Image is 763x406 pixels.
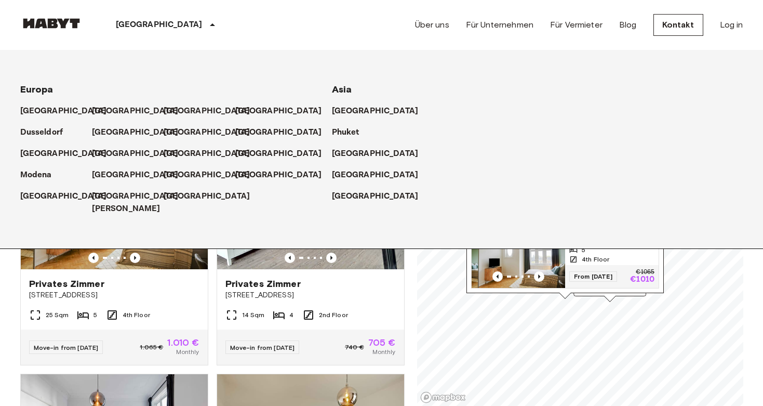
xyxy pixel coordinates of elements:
[167,338,199,347] span: 1.010 €
[46,310,69,320] span: 25 Sqm
[164,148,261,160] a: [GEOGRAPHIC_DATA]
[92,148,179,160] p: [GEOGRAPHIC_DATA]
[472,226,565,288] img: Marketing picture of unit DE-03-001-002-01HF
[29,290,199,300] span: [STREET_ADDRESS]
[235,105,322,117] p: [GEOGRAPHIC_DATA]
[92,105,189,117] a: [GEOGRAPHIC_DATA]
[20,144,208,365] a: Marketing picture of unit DE-03-001-002-01HFPrevious imagePrevious imagePrivates Zimmer[STREET_AD...
[415,19,449,31] a: Über uns
[123,310,150,320] span: 4th Floor
[140,343,163,352] span: 1.065 €
[420,391,466,403] a: Mapbox logo
[116,19,203,31] p: [GEOGRAPHIC_DATA]
[332,148,429,160] a: [GEOGRAPHIC_DATA]
[235,126,332,139] a: [GEOGRAPHIC_DATA]
[130,253,140,263] button: Previous image
[20,105,107,117] p: [GEOGRAPHIC_DATA]
[164,126,261,139] a: [GEOGRAPHIC_DATA]
[225,278,301,290] span: Privates Zimmer
[345,343,364,352] span: 740 €
[630,276,654,284] p: €1010
[225,290,396,300] span: [STREET_ADDRESS]
[235,169,322,181] p: [GEOGRAPHIC_DATA]
[636,269,654,276] p: €1065
[20,148,117,160] a: [GEOGRAPHIC_DATA]
[29,278,104,290] span: Privates Zimmer
[235,126,322,139] p: [GEOGRAPHIC_DATA]
[332,169,419,181] p: [GEOGRAPHIC_DATA]
[92,169,189,181] a: [GEOGRAPHIC_DATA]
[34,344,99,351] span: Move-in from [DATE]
[332,190,429,203] a: [GEOGRAPHIC_DATA]
[619,19,637,31] a: Blog
[92,190,189,215] a: [GEOGRAPHIC_DATA][PERSON_NAME]
[217,144,405,365] a: Marketing picture of unit DE-03-015-02MPrevious imagePrevious imagePrivates Zimmer[STREET_ADDRESS...
[164,190,250,203] p: [GEOGRAPHIC_DATA]
[164,126,250,139] p: [GEOGRAPHIC_DATA]
[569,271,617,282] span: From [DATE]
[164,148,250,160] p: [GEOGRAPHIC_DATA]
[235,148,322,160] p: [GEOGRAPHIC_DATA]
[20,18,83,29] img: Habyt
[534,271,544,282] button: Previous image
[88,253,99,263] button: Previous image
[164,105,261,117] a: [GEOGRAPHIC_DATA]
[332,105,429,117] a: [GEOGRAPHIC_DATA]
[368,338,396,347] span: 705 €
[582,255,609,264] span: 4th Floor
[332,126,359,139] p: Phuket
[550,19,603,31] a: Für Vermieter
[285,253,295,263] button: Previous image
[653,14,703,36] a: Kontakt
[20,190,107,203] p: [GEOGRAPHIC_DATA]
[326,253,337,263] button: Previous image
[20,105,117,117] a: [GEOGRAPHIC_DATA]
[176,347,199,357] span: Monthly
[332,148,419,160] p: [GEOGRAPHIC_DATA]
[372,347,395,357] span: Monthly
[164,105,250,117] p: [GEOGRAPHIC_DATA]
[93,310,97,320] span: 5
[92,126,189,139] a: [GEOGRAPHIC_DATA]
[582,245,585,255] span: 5
[20,169,52,181] p: Modena
[92,105,179,117] p: [GEOGRAPHIC_DATA]
[92,190,179,215] p: [GEOGRAPHIC_DATA][PERSON_NAME]
[20,148,107,160] p: [GEOGRAPHIC_DATA]
[289,310,293,320] span: 4
[235,169,332,181] a: [GEOGRAPHIC_DATA]
[242,310,265,320] span: 14 Sqm
[332,84,352,95] span: Asia
[20,169,62,181] a: Modena
[20,84,53,95] span: Europa
[332,169,429,181] a: [GEOGRAPHIC_DATA]
[164,169,261,181] a: [GEOGRAPHIC_DATA]
[471,225,659,289] a: Marketing picture of unit DE-03-001-002-01HFPrevious imagePrevious imagePrivates Zimmer25 Sqm54th...
[492,271,503,282] button: Previous image
[230,344,295,351] span: Move-in from [DATE]
[164,190,261,203] a: [GEOGRAPHIC_DATA]
[720,19,743,31] a: Log in
[92,148,189,160] a: [GEOGRAPHIC_DATA]
[20,126,74,139] a: Dusseldorf
[92,126,179,139] p: [GEOGRAPHIC_DATA]
[319,310,348,320] span: 2nd Floor
[332,105,419,117] p: [GEOGRAPHIC_DATA]
[20,126,63,139] p: Dusseldorf
[20,190,117,203] a: [GEOGRAPHIC_DATA]
[466,19,533,31] a: Für Unternehmen
[235,105,332,117] a: [GEOGRAPHIC_DATA]
[164,169,250,181] p: [GEOGRAPHIC_DATA]
[332,126,370,139] a: Phuket
[235,148,332,160] a: [GEOGRAPHIC_DATA]
[332,190,419,203] p: [GEOGRAPHIC_DATA]
[92,169,179,181] p: [GEOGRAPHIC_DATA]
